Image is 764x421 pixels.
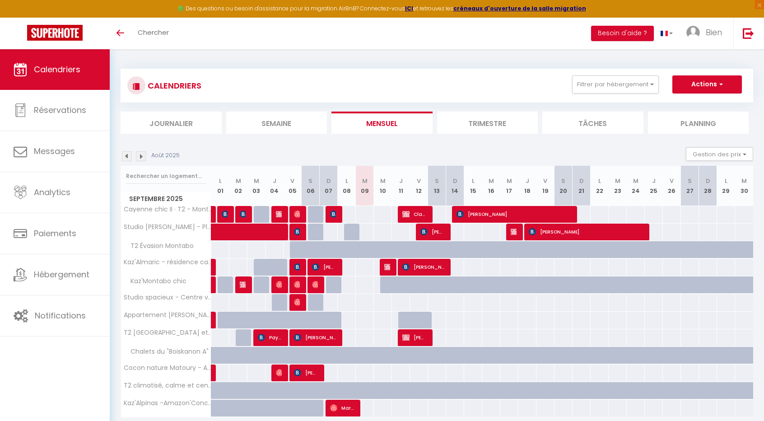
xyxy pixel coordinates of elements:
[591,26,654,41] button: Besoin d'aide ?
[472,177,475,185] abbr: L
[122,347,211,357] span: Chalets du "Boiskanon A"
[35,310,86,321] span: Notifications
[457,206,571,223] span: [PERSON_NAME]
[591,166,609,206] th: 22
[446,166,464,206] th: 14
[663,166,681,206] th: 26
[330,206,336,223] span: [PERSON_NAME] [PERSON_NAME]
[554,166,573,206] th: 20
[34,269,89,280] span: Hébergement
[633,177,638,185] abbr: M
[362,177,368,185] abbr: M
[122,259,213,266] span: Kaz'Almaric - résidence calme à [GEOGRAPHIC_DATA], proche plage et commerce
[330,399,354,416] span: Marine Chaleil
[294,258,300,276] span: [PERSON_NAME]
[526,177,529,185] abbr: J
[226,112,327,134] li: Semaine
[34,228,76,239] span: Paiements
[652,177,656,185] abbr: J
[276,364,282,381] span: [PERSON_NAME]
[645,166,663,206] th: 25
[699,166,717,206] th: 28
[122,400,213,407] span: Kaz'Alpinas -Amazon'Conciergerie
[211,166,229,206] th: 01
[276,206,282,223] span: [PERSON_NAME]
[222,206,228,223] span: [PERSON_NAME]
[122,329,213,336] span: T2 [GEOGRAPHIC_DATA] et restaurants
[258,329,282,346] span: Paye wiltord
[464,166,482,206] th: 15
[500,166,518,206] th: 17
[219,177,222,185] abbr: L
[131,18,176,49] a: Chercher
[34,104,86,116] span: Réservations
[121,112,222,134] li: Journalier
[145,75,201,96] h3: CALENDRIERS
[511,223,517,240] span: [PERSON_NAME]
[294,364,318,381] span: [PERSON_NAME]
[686,26,700,39] img: ...
[211,365,216,382] a: Invite Ok
[518,166,536,206] th: 18
[399,177,403,185] abbr: J
[294,276,300,293] span: [PERSON_NAME]
[294,294,300,311] span: [PERSON_NAME]
[420,223,444,240] span: [PERSON_NAME]
[573,166,591,206] th: 21
[308,177,312,185] abbr: S
[294,329,336,346] span: [PERSON_NAME]
[428,166,446,206] th: 13
[706,27,722,38] span: Bien
[34,187,70,198] span: Analytics
[417,177,421,185] abbr: V
[609,166,627,206] th: 23
[735,166,753,206] th: 30
[453,177,457,185] abbr: D
[211,312,216,329] a: Ok Invite
[507,177,512,185] abbr: M
[294,223,300,240] span: [PERSON_NAME]
[374,166,392,206] th: 10
[670,177,674,185] abbr: V
[338,166,356,206] th: 08
[236,177,241,185] abbr: M
[384,258,390,276] span: [PERSON_NAME]
[34,145,75,157] span: Messages
[686,147,753,161] button: Gestion des prix
[345,177,348,185] abbr: L
[126,168,206,184] input: Rechercher un logement...
[290,177,294,185] abbr: V
[681,166,699,206] th: 27
[356,166,374,206] th: 09
[482,166,500,206] th: 16
[435,177,439,185] abbr: S
[743,28,754,39] img: logout
[615,177,620,185] abbr: M
[240,276,246,293] span: [PERSON_NAME]
[717,166,735,206] th: 29
[402,206,426,223] span: Claussia Colassaint
[302,166,320,206] th: 06
[405,5,413,12] a: ICI
[598,177,601,185] abbr: L
[725,177,727,185] abbr: L
[122,312,213,318] span: Appartement [PERSON_NAME] et Piscine - Baduel
[121,192,211,206] span: Septembre 2025
[240,206,246,223] span: [PERSON_NAME]
[122,206,213,213] span: Cayenne chic II · T2 - Montabo zen [PERSON_NAME] & Jardin
[543,177,547,185] abbr: V
[529,223,643,240] span: [PERSON_NAME]
[122,276,189,286] span: Kaz'Montabo chic
[572,75,659,94] button: Filtrer par hébergement
[392,166,410,206] th: 11
[122,241,196,251] span: T2 Évasion Montabo
[648,112,749,134] li: Planning
[741,177,747,185] abbr: M
[122,224,213,230] span: Studio [PERSON_NAME] - Plage
[138,28,169,37] span: Chercher
[229,166,247,206] th: 02
[27,25,83,41] img: Super Booking
[402,258,444,276] span: [PERSON_NAME]
[453,5,586,12] a: créneaux d'ouverture de la salle migration
[284,166,302,206] th: 05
